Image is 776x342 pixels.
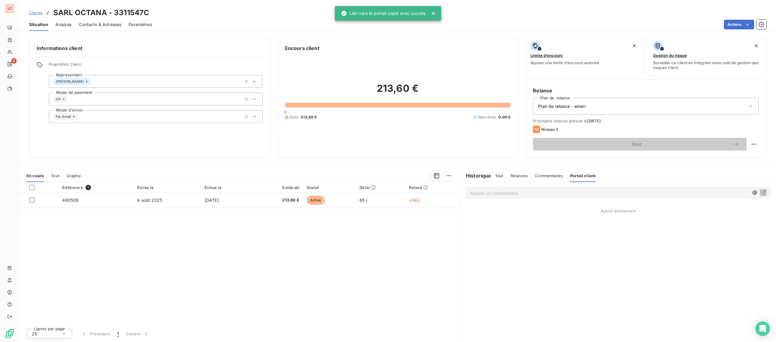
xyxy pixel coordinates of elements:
h6: Informations client [37,45,263,52]
span: Propriétés Client [49,62,263,70]
button: Suivant [122,327,153,340]
div: Émise le [137,185,197,190]
span: Commentaires [535,173,563,178]
h6: Relance [533,87,759,94]
span: Relances [510,173,528,178]
span: Clients [29,10,42,15]
div: Délai [360,185,401,190]
span: échue [307,196,325,205]
span: Voir [540,142,733,147]
a: Clients [29,10,42,16]
span: Portail client [570,173,596,178]
div: Statut [307,185,353,190]
input: Ajouter une valeur [67,96,72,102]
button: Limite d’encoursAjouter une limite d’encours autorisé [525,37,644,76]
div: Échue le [205,185,248,190]
span: Tout [51,173,59,178]
div: Open Intercom Messenger [755,321,770,336]
div: Référence [62,185,130,190]
div: Solde dû [255,185,299,190]
button: Gestion du risqueSurveiller ce client en intégrant votre outil de gestion des risques client. [648,37,766,76]
span: Échu [290,115,299,120]
span: +34 j [409,198,420,203]
div: Retard [409,185,457,190]
span: Plan de relance - email [538,103,585,109]
span: Surveiller ce client en intégrant votre outil de gestion des risques client. [653,60,761,70]
span: 0 [284,110,286,115]
span: 213,60 € [255,197,299,203]
span: 8 [11,58,17,64]
button: 1 [114,327,122,340]
span: 4 août 2025 [137,198,162,203]
h6: Encours client [285,45,319,52]
span: [DATE] [587,118,601,123]
button: Précédent [77,327,114,340]
h6: Historique [461,172,491,179]
div: Lien vers le portail copié avec succès [341,8,426,19]
span: Tout [495,173,503,178]
span: [PERSON_NAME] [56,80,84,83]
span: Non-échu [478,115,496,120]
span: Niveau 3 [541,127,558,132]
span: En cours [27,173,44,178]
span: Gestion du risque [653,53,687,58]
span: Paramètres [129,22,152,28]
span: Analyse [55,22,72,28]
button: Actions [724,20,754,29]
button: Voir [533,138,747,151]
span: 65 j [360,198,367,203]
span: Limite d’encours [530,53,563,58]
span: 1 [85,185,91,190]
span: Par Email [56,115,71,118]
span: [DATE] [205,198,219,203]
input: Ajouter une valeur [78,114,82,119]
div: LC [5,4,15,13]
span: Aucun évènement [601,208,636,213]
span: 480509 [62,198,79,203]
img: Logo LeanPay [5,329,15,338]
span: 213,60 € [301,115,317,120]
h2: 213,60 € [285,82,511,101]
h3: SARL OCTANA - 3311547C [53,7,149,18]
span: Situation [29,22,48,28]
span: Contacts & Adresses [79,22,121,28]
span: 25 [32,331,37,337]
span: 1 [117,331,119,337]
span: Graphe [67,173,81,178]
span: 0,00 € [498,115,510,120]
input: Ajouter une valeur [90,79,95,84]
span: Prochaine relance prévue le [533,118,759,123]
span: Ajouter une limite d’encours autorisé [530,60,599,65]
span: CH [56,97,61,101]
